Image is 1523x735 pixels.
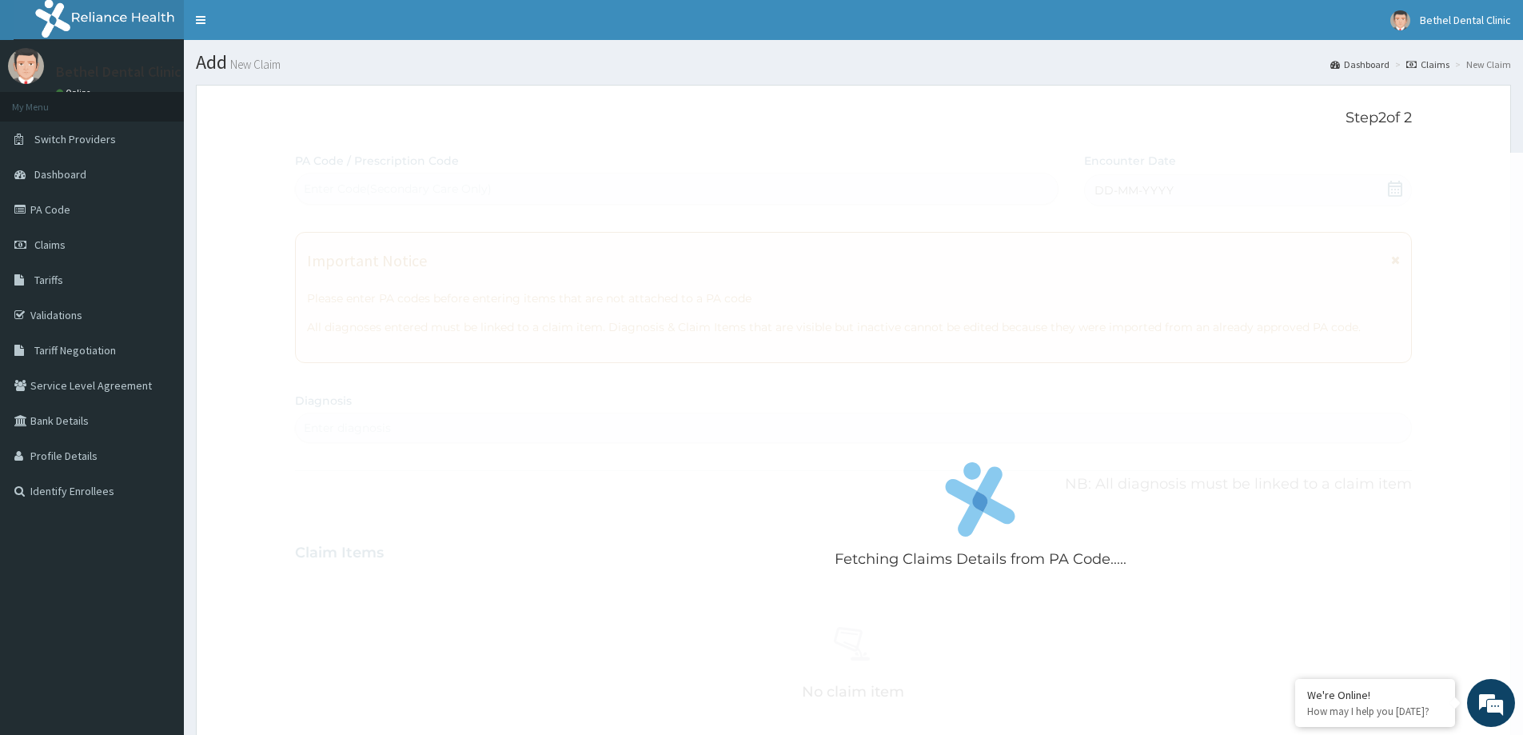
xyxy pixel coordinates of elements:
div: We're Online! [1307,688,1443,702]
span: Tariff Negotiation [34,343,116,358]
p: Step 2 of 2 [295,110,1412,127]
a: Claims [1406,58,1449,71]
p: How may I help you today? [1307,705,1443,718]
h1: Add [196,52,1511,73]
span: Bethel Dental Clinic [1420,13,1511,27]
img: User Image [1390,10,1410,30]
a: Online [56,87,94,98]
span: Switch Providers [34,132,116,146]
p: Fetching Claims Details from PA Code..... [835,549,1126,570]
p: Bethel Dental Clinic [56,65,181,79]
span: Claims [34,238,66,252]
img: User Image [8,48,44,84]
li: New Claim [1451,58,1511,71]
span: Dashboard [34,167,86,182]
small: New Claim [227,58,281,70]
span: Tariffs [34,273,63,287]
a: Dashboard [1330,58,1389,71]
